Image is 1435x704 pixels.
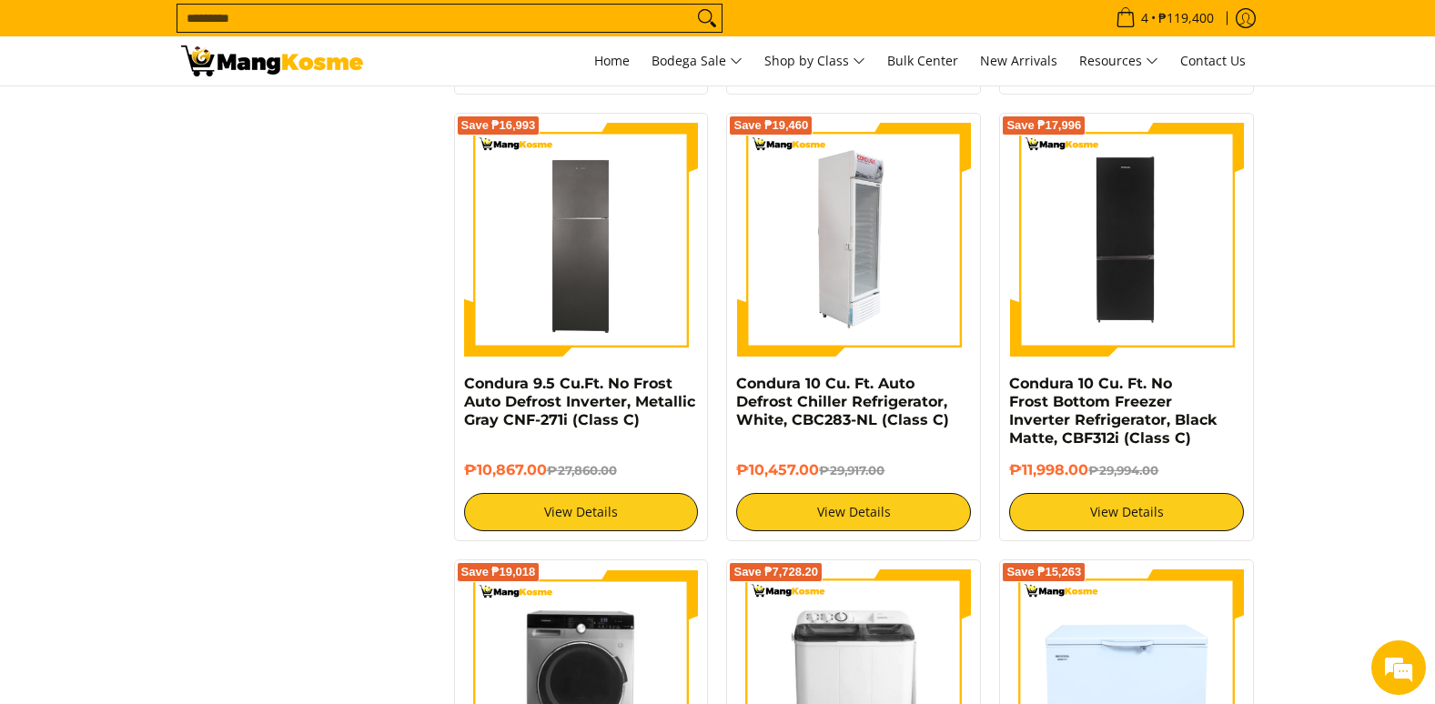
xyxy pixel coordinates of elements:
a: Contact Us [1171,36,1255,85]
del: ₱29,994.00 [1088,463,1158,478]
a: New Arrivals [971,36,1066,85]
span: • [1110,8,1219,28]
a: Bodega Sale [642,36,752,85]
span: ₱119,400 [1156,12,1217,25]
span: Shop by Class [764,50,865,73]
button: Search [692,5,722,32]
div: Minimize live chat window [298,9,342,53]
a: Resources [1070,36,1167,85]
span: Bulk Center [887,52,958,69]
span: Save ₱15,263 [1006,567,1081,578]
div: Chat with us now [95,102,306,126]
h6: ₱11,998.00 [1009,461,1244,479]
a: Shop by Class [755,36,874,85]
a: Condura 10 Cu. Ft. No Frost Bottom Freezer Inverter Refrigerator, Black Matte, CBF312i (Class C) [1009,375,1217,447]
span: Contact Us [1180,52,1246,69]
a: Bulk Center [878,36,967,85]
del: ₱27,860.00 [547,463,617,478]
span: Save ₱19,018 [461,567,536,578]
a: View Details [464,493,699,531]
img: Condura 9.5 Cu.Ft. No Frost Auto Defrost Inverter, Metallic Gray CNF-271i (Class C) [464,123,699,357]
a: Condura 9.5 Cu.Ft. No Frost Auto Defrost Inverter, Metallic Gray CNF-271i (Class C) [464,375,695,428]
span: New Arrivals [980,52,1057,69]
span: Resources [1079,50,1158,73]
h6: ₱10,867.00 [464,461,699,479]
img: Condura 10 Cu. Ft. No Frost Bottom Freezer Inverter Refrigerator, Black Matte, CBF312i (Class C) [1009,123,1244,357]
textarea: Type your message and hit 'Enter' [9,497,347,560]
img: Class C Home &amp; Business Appliances: Up to 70% Off l Mang Kosme [181,45,363,76]
span: Home [594,52,630,69]
span: Save ₱16,993 [461,120,536,131]
a: Condura 10 Cu. Ft. Auto Defrost Chiller Refrigerator, White, CBC283-NL (Class C) [736,375,949,428]
img: Condura 10 Cu. Ft. Auto Defrost Chiller Refrigerator, White, CBC283-NL (Class C) - 0 [736,123,971,357]
nav: Main Menu [381,36,1255,85]
del: ₱29,917.00 [819,463,884,478]
span: 4 [1138,12,1151,25]
a: Home [585,36,639,85]
span: We're online! [106,229,251,413]
h6: ₱10,457.00 [736,461,971,479]
a: View Details [1009,493,1244,531]
span: Save ₱17,996 [1006,120,1081,131]
span: Save ₱7,728.20 [733,567,818,578]
span: Save ₱19,460 [733,120,808,131]
a: View Details [736,493,971,531]
span: Bodega Sale [652,50,743,73]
